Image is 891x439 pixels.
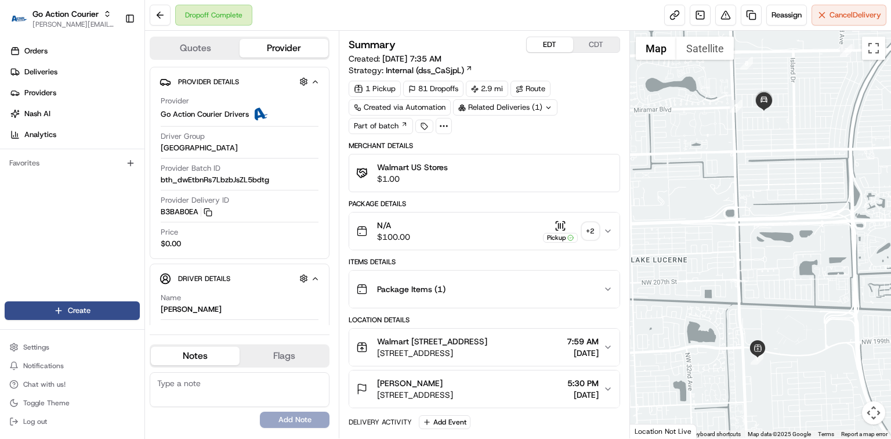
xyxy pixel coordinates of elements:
button: Go Action CourierGo Action Courier[PERSON_NAME][EMAIL_ADDRESS][PERSON_NAME][DOMAIN_NAME] [5,5,120,33]
button: Show satellite imagery [676,37,734,60]
span: [GEOGRAPHIC_DATA] [161,143,238,153]
button: Add Event [419,415,470,429]
span: $100.00 [377,231,410,243]
span: Phone Number [161,325,212,335]
span: Nash AI [24,109,50,119]
span: Map data ©2025 Google [748,431,811,437]
span: $0.00 [161,239,181,249]
h3: Summary [349,39,396,50]
button: Notes [151,347,240,365]
span: [STREET_ADDRESS] [377,389,453,401]
button: Show street map [636,37,676,60]
div: Package Details [349,199,620,208]
a: Report a map error [841,431,888,437]
span: Provider Details [178,77,239,87]
button: Pickup [543,220,578,243]
div: Delivery Activity [349,418,412,427]
div: [PERSON_NAME] [161,304,222,315]
div: 81 Dropoffs [403,81,463,97]
button: Provider [240,39,328,57]
span: Name [161,293,181,303]
button: [PERSON_NAME][STREET_ADDRESS]5:30 PM[DATE] [349,370,620,408]
span: Notifications [23,361,64,370]
span: Reassign [772,10,802,20]
a: Providers [5,84,144,102]
span: [PERSON_NAME] [377,377,443,389]
button: Quotes [151,39,240,57]
span: Log out [23,417,47,426]
span: Internal (dss_CaSjpL) [386,64,464,76]
button: Pickup+2 [543,220,599,243]
button: Part of batch [349,118,413,134]
div: 8 [740,57,753,70]
span: Driver Details [178,274,230,283]
div: Items Details [349,257,620,267]
span: 5:30 PM [567,377,599,389]
span: [DATE] [567,389,599,401]
div: Strategy: [349,64,473,76]
button: Package Items (1) [349,271,620,308]
a: Orders [5,42,144,60]
span: Price [161,227,178,238]
span: Provider Delivery ID [161,195,229,206]
span: $1.00 [377,173,448,185]
div: Pickup [543,233,578,243]
button: Chat with us! [5,376,140,393]
button: Create [5,301,140,320]
div: Related Deliveries (1) [453,99,557,116]
button: Go Action Courier [32,8,99,20]
span: Provider [161,96,189,106]
span: [DATE] 7:35 AM [382,53,441,64]
span: Analytics [24,129,56,140]
a: Deliveries [5,63,144,81]
div: 1 Pickup [349,81,401,97]
a: Created via Automation [349,99,451,116]
div: 9 [730,100,742,113]
span: [DATE] [567,347,599,359]
div: Location Not Live [630,424,697,438]
img: Go Action Courier [9,15,28,21]
span: Deliveries [24,67,57,77]
button: N/A$100.00Pickup+2 [349,213,620,250]
button: EDT [527,37,573,52]
button: Toggle Theme [5,395,140,411]
div: 7 [840,44,853,57]
button: CancelDelivery [812,5,886,26]
button: Map camera controls [862,401,885,424]
div: + 2 [582,223,599,239]
div: 10 [752,89,776,112]
button: Settings [5,339,140,355]
span: 7:59 AM [567,336,599,347]
img: Google [633,423,671,438]
span: Providers [24,88,56,98]
a: Nash AI [5,105,144,123]
span: N/A [377,219,410,231]
button: B3BAB0EA [161,207,212,217]
span: [STREET_ADDRESS] [377,347,487,359]
span: Settings [23,343,49,352]
button: Log out [5,413,140,430]
span: Created: [349,53,441,64]
span: Orders [24,46,48,56]
a: Open this area in Google Maps (opens a new window) [633,423,671,438]
span: Walmart US Stores [377,161,448,173]
a: Internal (dss_CaSjpL) [386,64,473,76]
button: Notifications [5,358,140,374]
div: 1 [751,352,763,365]
a: Route [510,81,550,97]
span: Chat with us! [23,380,66,389]
span: Walmart [STREET_ADDRESS] [377,336,487,347]
button: Walmart [STREET_ADDRESS][STREET_ADDRESS]7:59 AM[DATE] [349,329,620,366]
button: Keyboard shortcuts [691,430,741,438]
span: Toggle Theme [23,398,70,408]
button: Provider Details [160,72,320,91]
span: Go Action Courier Drivers [161,109,249,120]
span: bth_dwEtbnRs7LbzbJsZL5bdtg [161,175,269,185]
button: Driver Details [160,269,320,288]
div: Merchant Details [349,141,620,150]
span: Package Items ( 1 ) [377,283,445,295]
button: CDT [573,37,620,52]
